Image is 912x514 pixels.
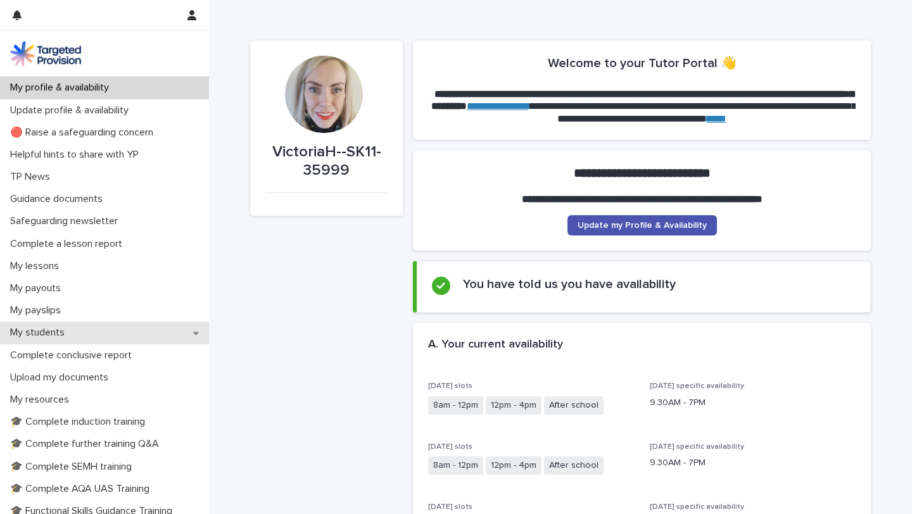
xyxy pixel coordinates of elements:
[5,438,169,450] p: 🎓 Complete further training Q&A
[428,456,483,475] span: 8am - 12pm
[548,56,737,71] h2: Welcome to your Tutor Portal 👋
[5,327,75,339] p: My students
[5,394,79,406] p: My resources
[428,443,472,451] span: [DATE] slots
[650,456,856,470] p: 9.30AM - 7PM
[5,127,163,139] p: 🔴 Raise a safeguarding concern
[5,149,149,161] p: Helpful hints to share with YP
[463,277,676,292] h2: You have told us you have availability
[5,461,142,473] p: 🎓 Complete SEMH training
[5,282,71,294] p: My payouts
[5,372,118,384] p: Upload my documents
[265,143,388,180] p: VictoriaH--SK11-35999
[5,82,119,94] p: My profile & availability
[578,221,707,230] span: Update my Profile & Availability
[486,396,541,415] span: 12pm - 4pm
[428,396,483,415] span: 8am - 12pm
[428,503,472,511] span: [DATE] slots
[428,338,563,352] h2: A. Your current availability
[544,396,604,415] span: After school
[5,238,132,250] p: Complete a lesson report
[650,382,744,390] span: [DATE] specific availability
[5,349,142,361] p: Complete conclusive report
[428,382,472,390] span: [DATE] slots
[5,171,60,183] p: TP News
[567,215,717,235] a: Update my Profile & Availability
[10,41,81,66] img: M5nRWzHhSzIhMunXDL62
[5,260,69,272] p: My lessons
[650,503,744,511] span: [DATE] specific availability
[5,215,128,227] p: Safeguarding newsletter
[650,443,744,451] span: [DATE] specific availability
[544,456,604,475] span: After school
[5,193,113,205] p: Guidance documents
[5,104,139,116] p: Update profile & availability
[650,396,856,410] p: 9.30AM - 7PM
[486,456,541,475] span: 12pm - 4pm
[5,416,155,428] p: 🎓 Complete induction training
[5,483,160,495] p: 🎓 Complete AQA UAS Training
[5,304,71,317] p: My payslips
